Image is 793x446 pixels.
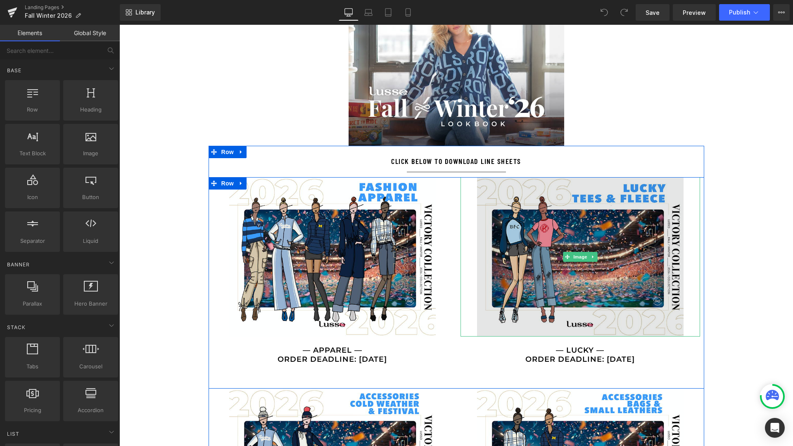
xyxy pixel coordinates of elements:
span: Save [646,8,660,17]
span: Liquid [66,237,116,245]
a: Desktop [339,4,359,21]
span: Row [100,152,116,165]
button: Publish [719,4,770,21]
span: Pricing [7,406,57,415]
a: Expand / Collapse [116,121,127,133]
h1: — LUCKY — Order Deadline: [DATE] [341,321,581,339]
h1: — APPAREL — Order Deadline: [DATE] [93,321,333,339]
span: Separator [7,237,57,245]
span: Image [452,227,470,237]
span: Fall Winter 2026 [25,12,72,19]
span: Parallax [7,299,57,308]
span: Text Block [7,149,57,158]
a: Preview [673,4,716,21]
span: Stack [6,323,26,331]
a: Mobile [398,4,418,21]
a: Tablet [378,4,398,21]
span: Hero Banner [66,299,116,308]
span: List [6,430,20,438]
a: Landing Pages [25,4,120,11]
span: Tabs [7,362,57,371]
div: CLICK BELOW TO DOWNLOAD LINE SHEETS [89,125,585,142]
a: New Library [120,4,161,21]
span: Heading [66,105,116,114]
a: Expand / Collapse [469,227,478,237]
a: Expand / Collapse [116,152,127,165]
span: Carousel [66,362,116,371]
button: Undo [596,4,613,21]
span: Row [100,121,116,133]
button: More [773,4,790,21]
img: DOWNLOAD [358,152,564,312]
span: Publish [729,9,750,16]
div: Open Intercom Messenger [765,418,785,438]
span: Accordion [66,406,116,415]
span: Library [135,9,155,16]
span: Button [66,193,116,202]
button: Redo [616,4,632,21]
span: Base [6,66,22,74]
img: DOWNLOAD [110,152,316,312]
span: Icon [7,193,57,202]
a: Laptop [359,4,378,21]
span: Banner [6,261,31,268]
span: Preview [683,8,706,17]
span: Row [7,105,57,114]
a: Global Style [60,25,120,41]
span: Image [66,149,116,158]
